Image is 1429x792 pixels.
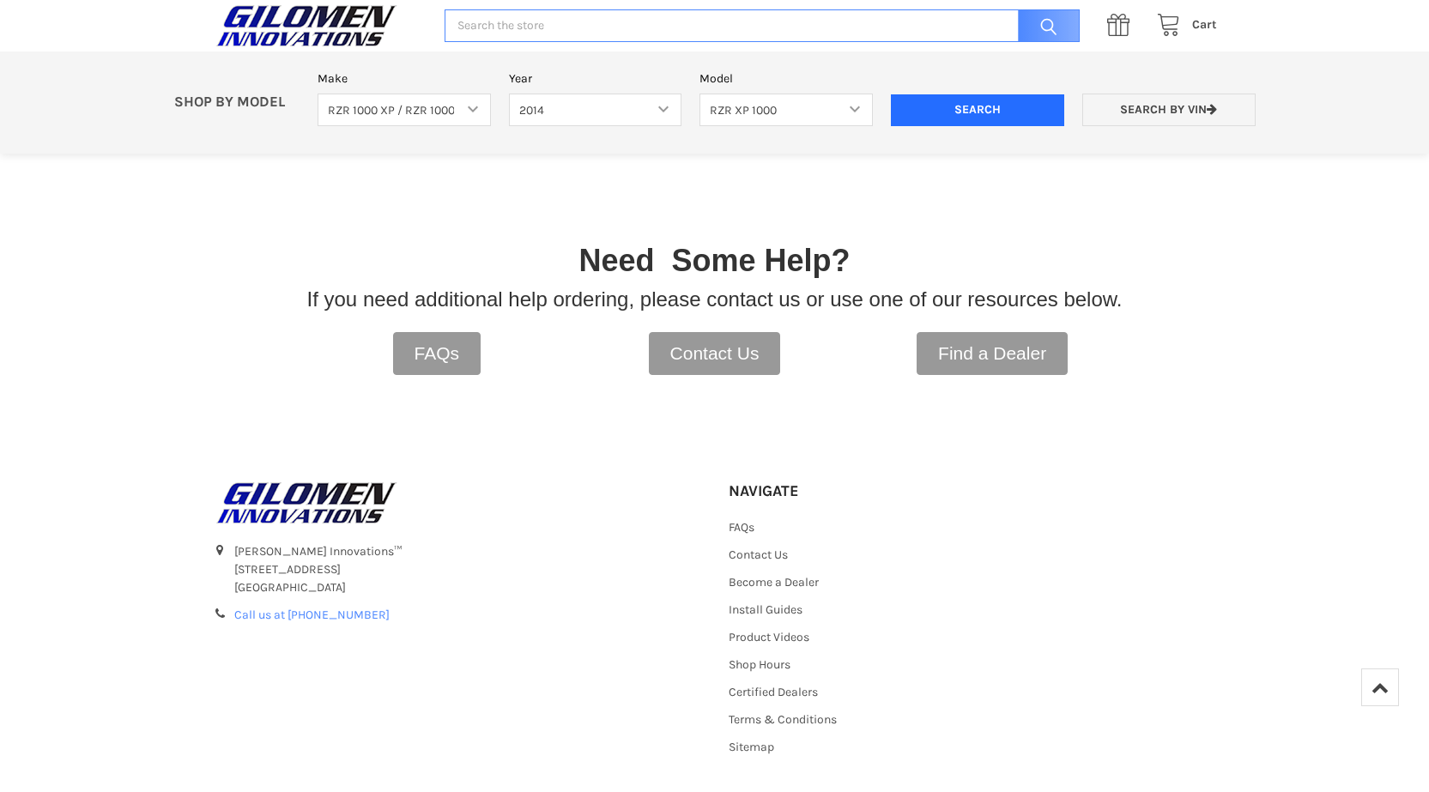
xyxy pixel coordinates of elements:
[393,332,481,375] a: FAQs
[165,94,309,112] p: SHOP BY MODEL
[729,575,819,589] a: Become a Dealer
[234,608,390,622] a: Call us at [PHONE_NUMBER]
[729,547,788,562] a: Contact Us
[234,542,700,596] address: [PERSON_NAME] Innovations™ [STREET_ADDRESS] [GEOGRAPHIC_DATA]
[212,481,401,524] img: GILOMEN INNOVATIONS
[917,332,1068,375] a: Find a Dealer
[699,70,873,88] label: Model
[729,685,818,699] a: Certified Dealers
[212,4,401,47] img: GILOMEN INNOVATIONS
[1192,17,1217,32] span: Cart
[729,481,873,501] h5: Navigate
[445,9,1079,43] input: Search the store
[729,712,837,727] a: Terms & Conditions
[729,630,809,644] a: Product Videos
[729,520,754,535] a: FAQs
[212,481,700,524] a: GILOMEN INNOVATIONS
[1147,15,1217,36] a: Cart
[1009,9,1080,43] input: Search
[307,284,1123,315] p: If you need additional help ordering, please contact us or use one of our resources below.
[1361,668,1399,706] a: Top of Page
[318,70,491,88] label: Make
[729,740,774,754] a: Sitemap
[212,4,427,47] a: GILOMEN INNOVATIONS
[729,602,802,617] a: Install Guides
[1082,94,1256,127] a: Search by VIN
[729,657,790,672] a: Shop Hours
[578,238,850,284] p: Need Some Help?
[509,70,682,88] label: Year
[649,332,781,375] a: Contact Us
[891,94,1064,127] input: Search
